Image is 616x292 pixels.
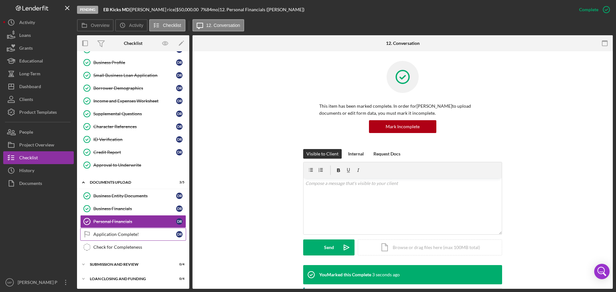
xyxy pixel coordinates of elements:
[77,19,114,31] button: Overview
[370,149,404,159] button: Request Docs
[103,7,131,12] div: |
[3,42,74,54] button: Grants
[386,41,420,46] div: 12. Conversation
[19,164,34,179] div: History
[129,23,143,28] label: Activity
[218,7,304,12] div: | 12. Personal Financials ([PERSON_NAME])
[176,111,183,117] div: d r
[93,193,176,198] div: Business Entity Documents
[3,93,74,106] button: Clients
[93,206,176,211] div: Business Financials
[93,124,176,129] div: Character References
[3,151,74,164] button: Checklist
[173,277,184,281] div: 0 / 4
[163,23,181,28] label: Checklist
[93,219,176,224] div: Personal Financials
[324,239,334,255] div: Send
[93,86,176,91] div: Borrower Demographics
[3,276,74,289] button: MP[PERSON_NAME] P
[176,85,183,91] div: d r
[19,67,40,82] div: Long-Term
[80,241,186,254] a: Check for Completeness
[369,120,436,133] button: Mark Incomplete
[3,54,74,67] a: Educational
[80,107,186,120] a: Supplemental Questionsdr
[193,19,244,31] button: 12. Conversation
[176,98,183,104] div: d r
[93,73,176,78] div: Small Business Loan Application
[93,150,176,155] div: Credit Report
[176,149,183,155] div: d r
[93,60,176,65] div: Business Profile
[3,126,74,138] a: People
[131,7,176,12] div: [PERSON_NAME] rice |
[80,189,186,202] a: Business Entity Documentsdr
[303,239,355,255] button: Send
[93,137,176,142] div: ID Verification
[93,245,186,250] div: Check for Completeness
[103,7,129,12] b: EB Kicks MD
[149,19,185,31] button: Checklist
[3,80,74,93] button: Dashboard
[201,7,207,12] div: 7 %
[93,232,176,237] div: Application Complete!
[93,98,176,104] div: Income and Expenses Worksheet
[3,177,74,190] button: Documents
[176,59,183,66] div: d r
[19,106,57,120] div: Product Templates
[176,123,183,130] div: d r
[176,7,201,12] div: $50,000.00
[93,163,186,168] div: Approval to Underwrite
[3,106,74,119] button: Product Templates
[3,29,74,42] button: Loans
[386,120,420,133] div: Mark Incomplete
[3,138,74,151] button: Project Overview
[176,193,183,199] div: d r
[176,136,183,143] div: d r
[90,277,168,281] div: LOAN CLOSING AND FUNDING
[19,29,31,43] div: Loans
[80,202,186,215] a: Business Financialsdr
[19,80,41,95] div: Dashboard
[3,16,74,29] button: Activity
[19,54,43,69] div: Educational
[207,7,218,12] div: 84 mo
[573,3,613,16] button: Complete
[373,149,400,159] div: Request Docs
[319,272,371,277] div: You Marked this Complete
[80,120,186,133] a: Character Referencesdr
[173,180,184,184] div: 3 / 5
[80,56,186,69] a: Business Profiledr
[3,67,74,80] button: Long-Term
[345,149,367,159] button: Internal
[173,263,184,266] div: 0 / 4
[90,263,168,266] div: SUBMISSION AND REVIEW
[19,151,38,166] div: Checklist
[3,164,74,177] button: History
[176,218,183,225] div: d r
[80,95,186,107] a: Income and Expenses Worksheetdr
[115,19,147,31] button: Activity
[176,205,183,212] div: d r
[206,23,240,28] label: 12. Conversation
[16,276,58,290] div: [PERSON_NAME] P
[93,111,176,116] div: Supplemental Questions
[80,82,186,95] a: Borrower Demographicsdr
[303,149,342,159] button: Visible to Client
[80,215,186,228] a: Personal Financialsdr
[19,126,33,140] div: People
[19,93,33,107] div: Clients
[579,3,598,16] div: Complete
[176,231,183,238] div: d r
[19,42,33,56] div: Grants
